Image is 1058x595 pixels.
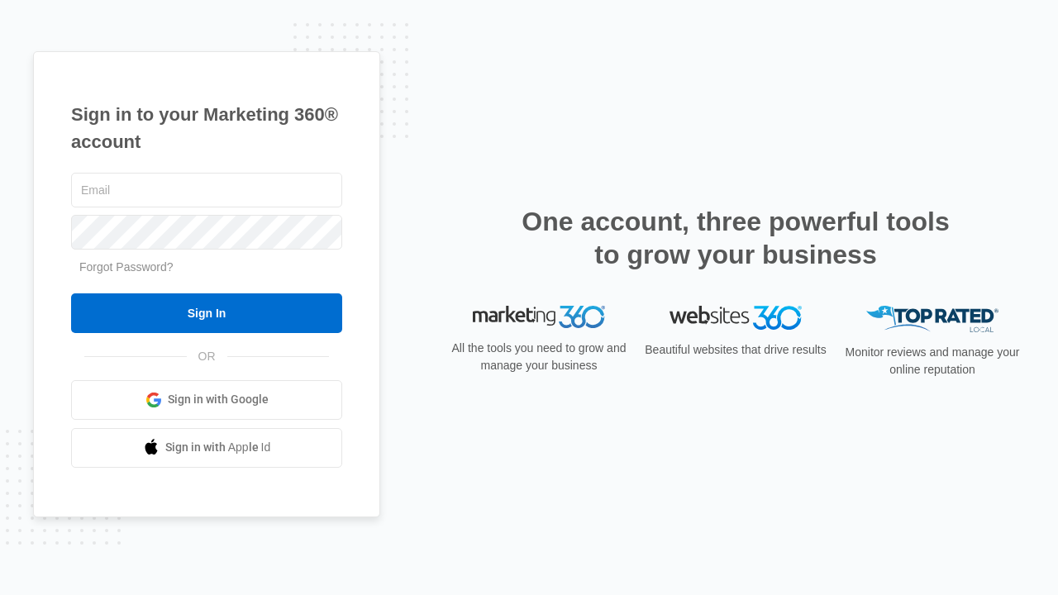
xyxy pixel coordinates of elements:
[71,428,342,468] a: Sign in with Apple Id
[71,173,342,207] input: Email
[840,344,1025,378] p: Monitor reviews and manage your online reputation
[71,101,342,155] h1: Sign in to your Marketing 360® account
[517,205,955,271] h2: One account, three powerful tools to grow your business
[670,306,802,330] img: Websites 360
[446,340,631,374] p: All the tools you need to grow and manage your business
[71,293,342,333] input: Sign In
[168,391,269,408] span: Sign in with Google
[79,260,174,274] a: Forgot Password?
[866,306,998,333] img: Top Rated Local
[71,380,342,420] a: Sign in with Google
[643,341,828,359] p: Beautiful websites that drive results
[165,439,271,456] span: Sign in with Apple Id
[473,306,605,329] img: Marketing 360
[187,348,227,365] span: OR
